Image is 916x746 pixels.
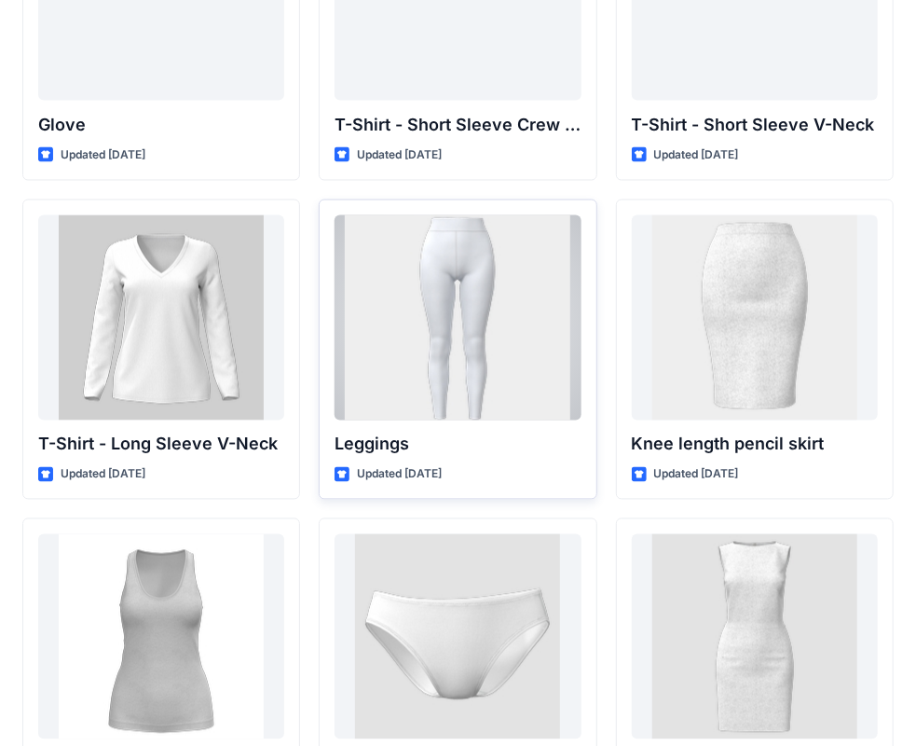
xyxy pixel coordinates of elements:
p: Updated [DATE] [357,145,442,165]
a: Briefs [335,534,581,739]
p: Updated [DATE] [61,145,145,165]
p: Updated [DATE] [61,465,145,485]
a: Basic tank top [38,534,284,739]
a: Knee length pencil skirt [632,215,878,421]
p: Leggings [335,432,581,458]
p: Glove [38,112,284,138]
p: T-Shirt - Long Sleeve V-Neck [38,432,284,458]
p: Updated [DATE] [654,465,739,485]
p: Updated [DATE] [357,465,442,485]
p: Knee length pencil skirt [632,432,878,458]
a: T-Shirt - Long Sleeve V-Neck [38,215,284,421]
p: T-Shirt - Short Sleeve Crew Neck [335,112,581,138]
p: T-Shirt - Short Sleeve V-Neck [632,112,878,138]
a: Midi dress [632,534,878,739]
a: Leggings [335,215,581,421]
p: Updated [DATE] [654,145,739,165]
